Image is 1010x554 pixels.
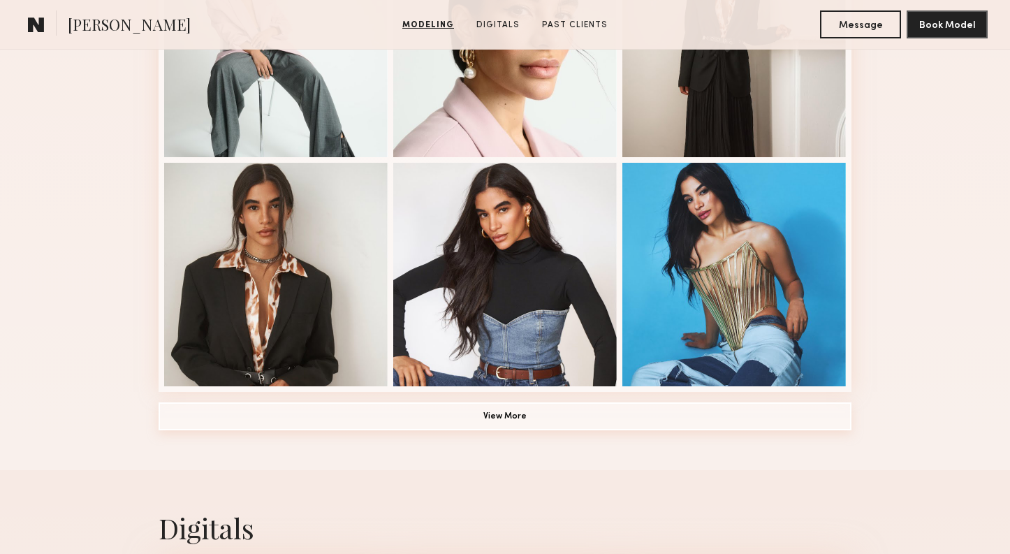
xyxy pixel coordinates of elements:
button: Book Model [907,10,988,38]
button: View More [159,402,851,430]
div: Digitals [159,509,851,546]
a: Modeling [397,19,460,31]
span: [PERSON_NAME] [68,14,191,38]
a: Past Clients [536,19,613,31]
button: Message [820,10,901,38]
a: Book Model [907,18,988,30]
a: Digitals [471,19,525,31]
